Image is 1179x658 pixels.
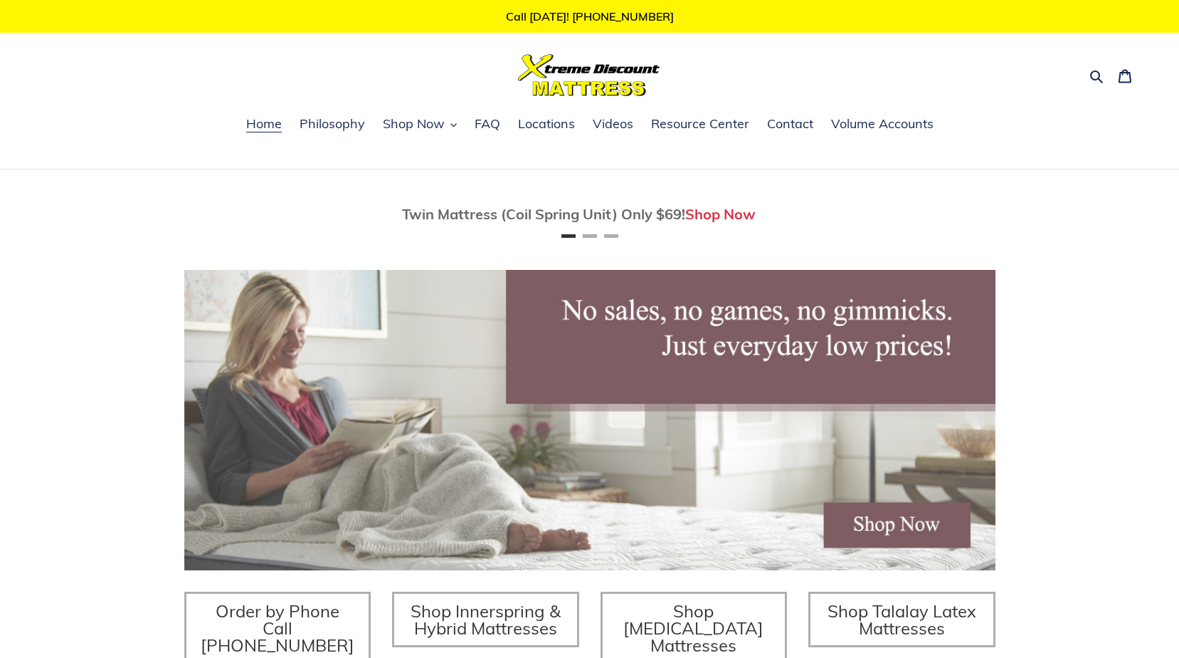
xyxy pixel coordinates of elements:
span: Locations [518,115,575,132]
img: herobannermay2022-1652879215306_1200x.jpg [184,270,995,570]
a: FAQ [467,114,507,135]
span: Home [246,115,282,132]
a: Volume Accounts [824,114,941,135]
span: Order by Phone Call [PHONE_NUMBER] [201,600,354,656]
a: Videos [586,114,640,135]
a: Home [239,114,289,135]
span: Twin Mattress (Coil Spring Unit) Only $69! [402,205,685,223]
span: Shop [MEDICAL_DATA] Mattresses [623,600,763,656]
a: Shop Innerspring & Hybrid Mattresses [392,592,579,647]
a: Resource Center [644,114,756,135]
a: Philosophy [292,114,372,135]
span: Volume Accounts [831,115,934,132]
span: Shop Innerspring & Hybrid Mattresses [411,600,561,639]
button: Page 3 [604,234,618,238]
span: Shop Now [383,115,445,132]
button: Page 1 [561,234,576,238]
span: FAQ [475,115,500,132]
span: Contact [767,115,813,132]
button: Shop Now [376,114,464,135]
img: Xtreme Discount Mattress [518,54,660,96]
button: Page 2 [583,234,597,238]
a: Shop Talalay Latex Mattresses [808,592,995,647]
span: Resource Center [651,115,749,132]
a: Locations [511,114,582,135]
span: Shop Talalay Latex Mattresses [828,600,976,639]
span: Philosophy [300,115,365,132]
a: Shop Now [685,205,756,223]
a: Contact [760,114,820,135]
span: Videos [593,115,633,132]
